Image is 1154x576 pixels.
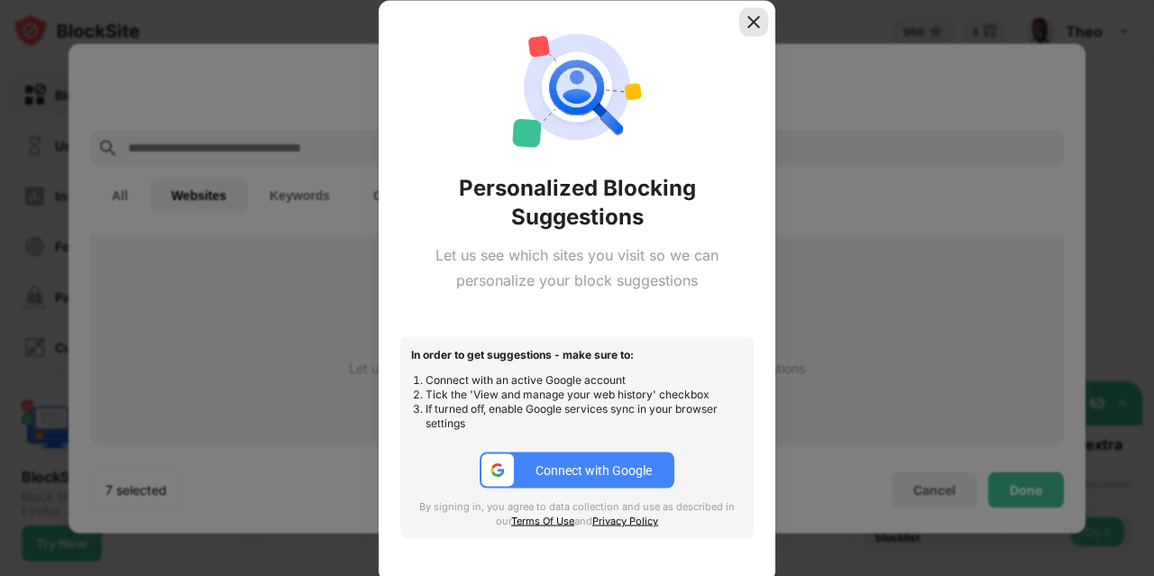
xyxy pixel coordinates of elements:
li: Tick the 'View and manage your web history' checkbox [426,388,743,402]
button: google-icConnect with Google [480,453,674,489]
img: google-ic [490,462,506,479]
img: personal-suggestions.svg [512,22,642,151]
div: Personalized Blocking Suggestions [400,173,754,231]
li: Connect with an active Google account [426,373,743,388]
a: Privacy Policy [592,515,658,527]
span: By signing in, you agree to data collection and use as described in our [419,500,735,527]
div: In order to get suggestions - make sure to: [411,348,743,362]
a: Terms Of Use [511,515,574,527]
li: If turned off, enable Google services sync in your browser settings [426,402,743,431]
span: and [574,515,592,527]
div: Connect with Google [536,463,652,478]
div: Let us see which sites you visit so we can personalize your block suggestions [400,242,754,294]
